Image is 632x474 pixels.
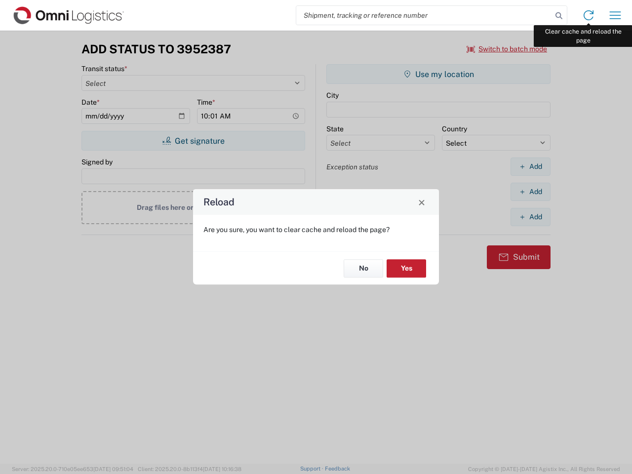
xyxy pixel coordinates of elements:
button: No [344,259,383,277]
input: Shipment, tracking or reference number [296,6,552,25]
button: Close [415,195,429,209]
p: Are you sure, you want to clear cache and reload the page? [203,225,429,234]
button: Yes [387,259,426,277]
h4: Reload [203,195,235,209]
